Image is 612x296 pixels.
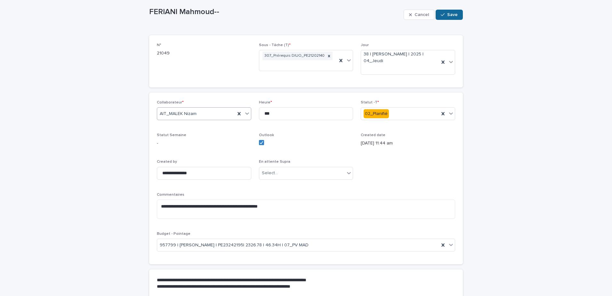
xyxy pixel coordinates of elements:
span: Heure [259,101,272,104]
span: Commentaires [157,193,184,197]
span: Collaborateur [157,101,184,104]
div: 307_Prérequis DIUO_PE21202140 [262,52,326,60]
span: Created by [157,160,177,164]
p: 21049 [157,50,251,57]
span: Outlook [259,133,274,137]
span: Statut Semaine [157,133,186,137]
span: Cancel [415,12,429,17]
p: FERIANI Mahmoud-- [149,7,401,17]
span: N° [157,43,161,47]
span: AIT_MALEK Nizam [160,111,197,117]
span: Statut -T [361,101,379,104]
button: Save [436,10,463,20]
button: Cancel [404,10,434,20]
span: 38 | [PERSON_NAME] | 2025 | 04_Jeudi [364,51,437,64]
span: En attente Supra [259,160,290,164]
p: [DATE] 11:44 am [361,140,455,147]
span: Sous - Tâche (T) [259,43,291,47]
p: - [157,140,251,147]
span: Created date [361,133,385,137]
span: Jour [361,43,369,47]
span: Budget - Pointage [157,232,190,236]
div: Select... [262,170,278,177]
span: 957799 | [PERSON_NAME] | PE23242195| 2326.78 | 46.34H | 07_PV MAD [160,242,309,249]
span: Save [447,12,458,17]
div: 02_Planifié [364,109,389,119]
